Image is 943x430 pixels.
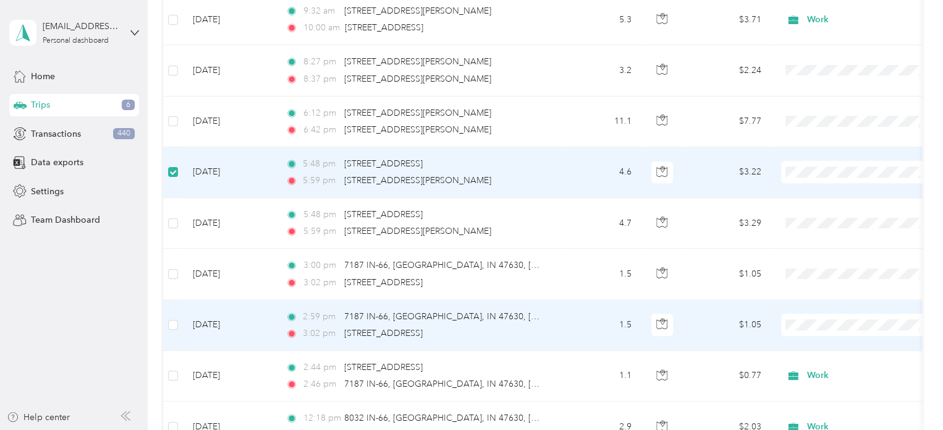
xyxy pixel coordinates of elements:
[303,72,338,86] span: 8:37 pm
[31,127,81,140] span: Transactions
[344,158,423,169] span: [STREET_ADDRESS]
[303,123,338,137] span: 6:42 pm
[303,55,338,69] span: 8:27 pm
[685,147,771,198] td: $3.22
[344,209,423,220] span: [STREET_ADDRESS]
[344,226,491,236] span: [STREET_ADDRESS][PERSON_NAME]
[43,20,120,33] div: [EMAIL_ADDRESS][DOMAIN_NAME]
[31,70,55,83] span: Home
[685,198,771,249] td: $3.29
[344,328,423,338] span: [STREET_ADDRESS]
[303,157,338,171] span: 5:48 pm
[183,97,276,147] td: [DATE]
[7,411,70,424] button: Help center
[303,411,338,425] span: 12:18 pm
[303,21,339,35] span: 10:00 am
[344,379,617,389] span: 7187 IN-66, [GEOGRAPHIC_DATA], IN 47630, [GEOGRAPHIC_DATA]
[685,351,771,402] td: $0.77
[685,249,771,299] td: $1.05
[344,277,423,288] span: [STREET_ADDRESS]
[345,22,423,33] span: [STREET_ADDRESS]
[874,361,943,430] iframe: Everlance-gr Chat Button Frame
[303,361,338,374] span: 2:44 pm
[560,97,641,147] td: 11.1
[303,327,338,340] span: 3:02 pm
[183,45,276,96] td: [DATE]
[183,147,276,198] td: [DATE]
[807,13,920,27] span: Work
[31,156,83,169] span: Data exports
[303,225,338,238] span: 5:59 pm
[344,311,617,322] span: 7187 IN-66, [GEOGRAPHIC_DATA], IN 47630, [GEOGRAPHIC_DATA]
[344,413,617,423] span: 8032 IN-66, [GEOGRAPHIC_DATA], IN 47630, [GEOGRAPHIC_DATA]
[344,260,617,270] span: 7187 IN-66, [GEOGRAPHIC_DATA], IN 47630, [GEOGRAPHIC_DATA]
[183,300,276,351] td: [DATE]
[560,351,641,402] td: 1.1
[183,351,276,402] td: [DATE]
[303,377,338,391] span: 2:46 pm
[344,362,423,372] span: [STREET_ADDRESS]
[560,300,641,351] td: 1.5
[344,175,491,186] span: [STREET_ADDRESS][PERSON_NAME]
[560,147,641,198] td: 4.6
[303,276,338,290] span: 3:02 pm
[344,56,491,67] span: [STREET_ADDRESS][PERSON_NAME]
[43,37,109,45] div: Personal dashboard
[560,249,641,299] td: 1.5
[31,185,64,198] span: Settings
[807,369,920,382] span: Work
[560,45,641,96] td: 3.2
[344,6,491,16] span: [STREET_ADDRESS][PERSON_NAME]
[113,128,135,139] span: 440
[560,198,641,249] td: 4.7
[344,124,491,135] span: [STREET_ADDRESS][PERSON_NAME]
[685,97,771,147] td: $7.77
[183,249,276,299] td: [DATE]
[122,100,135,111] span: 6
[303,310,338,324] span: 2:59 pm
[31,98,50,111] span: Trips
[303,259,338,272] span: 3:00 pm
[685,300,771,351] td: $1.05
[303,4,338,18] span: 9:32 am
[303,208,338,221] span: 5:48 pm
[183,198,276,249] td: [DATE]
[303,106,338,120] span: 6:12 pm
[303,174,338,187] span: 5:59 pm
[344,74,491,84] span: [STREET_ADDRESS][PERSON_NAME]
[685,45,771,96] td: $2.24
[31,213,100,226] span: Team Dashboard
[344,108,491,118] span: [STREET_ADDRESS][PERSON_NAME]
